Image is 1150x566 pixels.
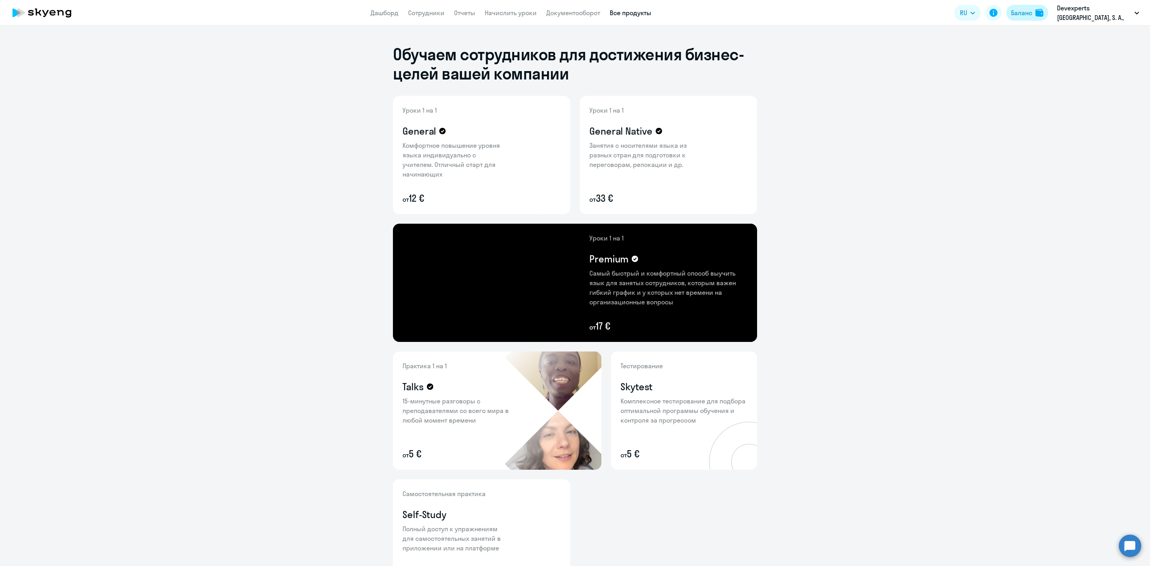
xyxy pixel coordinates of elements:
[408,9,444,17] a: Сотрудники
[589,268,747,307] p: Самый быстрый и комфортный способ выучить язык для занятых сотрудников, которым важен гибкий граф...
[1053,3,1143,22] button: Devexperts [GEOGRAPHIC_DATA], S. A., #183831
[621,451,627,459] small: от
[546,9,600,17] a: Документооборот
[1057,3,1131,22] p: Devexperts [GEOGRAPHIC_DATA], S. A., #183831
[1006,5,1048,21] button: Балансbalance
[589,125,652,137] h4: General Native
[589,195,596,203] small: от
[402,396,514,425] p: 15-минутные разговоры с преподавателями со всего мира в любой момент времени
[402,447,514,460] p: 5 €
[402,195,409,203] small: от
[402,380,424,393] h4: Talks
[402,451,409,459] small: от
[402,361,514,371] p: Практика 1 на 1
[589,233,747,243] p: Уроки 1 на 1
[1035,9,1043,17] img: balance
[485,9,537,17] a: Начислить уроки
[454,9,475,17] a: Отчеты
[589,323,596,331] small: от
[402,125,436,137] h4: General
[402,508,446,521] h4: Self-Study
[478,224,757,342] img: premium-content-bg.png
[621,447,747,460] p: 5 €
[621,380,652,393] h4: Skytest
[960,8,967,18] span: RU
[393,96,513,214] img: general-content-bg.png
[402,489,506,498] p: Самостоятельная практика
[589,320,747,332] p: 17 €
[589,252,629,265] h4: Premium
[954,5,981,21] button: RU
[589,192,693,205] p: 33 €
[1011,8,1032,18] div: Баланс
[589,141,693,169] p: Занятия с носителями языка из разных стран для подготовки к переговорам, релокации и др.
[402,192,506,205] p: 12 €
[371,9,399,17] a: Дашборд
[402,524,506,553] p: Полный доступ к упражнениям для самостоятельных занятий в приложении или на платформе
[610,9,651,17] a: Все продукты
[402,141,506,179] p: Комфортное повышение уровня языка индивидуально с учителем. Отличный старт для начинающих
[621,396,747,425] p: Комплексное тестирование для подбора оптимальной программы обучения и контроля за прогрессом
[402,105,506,115] p: Уроки 1 на 1
[505,352,601,470] img: talks-bg.png
[589,105,693,115] p: Уроки 1 на 1
[580,96,706,214] img: general-native-content-bg.png
[393,45,757,83] h1: Обучаем сотрудников для достижения бизнес-целей вашей компании
[621,361,747,371] p: Тестирование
